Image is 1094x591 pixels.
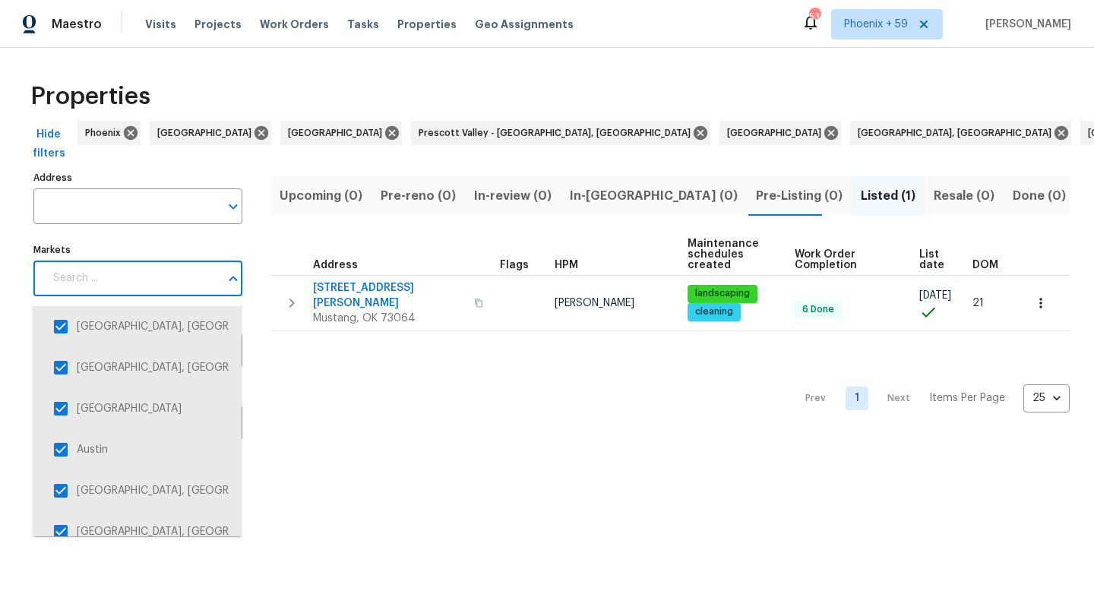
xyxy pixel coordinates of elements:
[1023,378,1070,418] div: 25
[979,17,1071,32] span: [PERSON_NAME]
[688,239,769,270] span: Maintenance schedules created
[419,125,697,141] span: Prescott Valley - [GEOGRAPHIC_DATA], [GEOGRAPHIC_DATA]
[791,340,1070,456] nav: Pagination Navigation
[260,17,329,32] span: Work Orders
[45,393,229,425] li: [GEOGRAPHIC_DATA]
[972,260,998,270] span: DOM
[313,280,465,311] span: [STREET_ADDRESS][PERSON_NAME]
[77,121,141,145] div: Phoenix
[33,245,242,254] label: Markets
[52,17,102,32] span: Maestro
[844,17,908,32] span: Phoenix + 59
[475,17,574,32] span: Geo Assignments
[555,260,578,270] span: HPM
[1013,185,1066,207] span: Done (0)
[44,261,220,296] input: Search ...
[30,125,67,163] span: Hide filters
[30,89,150,104] span: Properties
[919,249,947,270] span: List date
[972,298,984,308] span: 21
[45,475,229,507] li: [GEOGRAPHIC_DATA], [GEOGRAPHIC_DATA]
[846,387,868,410] a: Goto page 1
[756,185,843,207] span: Pre-Listing (0)
[689,305,739,318] span: cleaning
[280,185,362,207] span: Upcoming (0)
[45,516,229,548] li: [GEOGRAPHIC_DATA], [GEOGRAPHIC_DATA]
[474,185,552,207] span: In-review (0)
[145,17,176,32] span: Visits
[223,268,244,289] button: Close
[929,390,1005,406] p: Items Per Page
[570,185,738,207] span: In-[GEOGRAPHIC_DATA] (0)
[934,185,994,207] span: Resale (0)
[381,185,456,207] span: Pre-reno (0)
[796,303,840,316] span: 6 Done
[689,287,756,300] span: landscaping
[397,17,457,32] span: Properties
[919,290,951,301] span: [DATE]
[45,352,229,384] li: [GEOGRAPHIC_DATA], [GEOGRAPHIC_DATA]
[500,260,529,270] span: Flags
[719,121,841,145] div: [GEOGRAPHIC_DATA]
[223,196,244,217] button: Open
[194,17,242,32] span: Projects
[288,125,388,141] span: [GEOGRAPHIC_DATA]
[858,125,1058,141] span: [GEOGRAPHIC_DATA], [GEOGRAPHIC_DATA]
[280,121,402,145] div: [GEOGRAPHIC_DATA]
[795,249,893,270] span: Work Order Completion
[150,121,271,145] div: [GEOGRAPHIC_DATA]
[45,311,229,343] li: [GEOGRAPHIC_DATA], [GEOGRAPHIC_DATA]
[33,173,242,182] label: Address
[313,311,465,326] span: Mustang, OK 73064
[809,9,820,24] div: 531
[85,125,127,141] span: Phoenix
[347,19,379,30] span: Tasks
[157,125,258,141] span: [GEOGRAPHIC_DATA]
[45,434,229,466] li: Austin
[850,121,1071,145] div: [GEOGRAPHIC_DATA], [GEOGRAPHIC_DATA]
[411,121,710,145] div: Prescott Valley - [GEOGRAPHIC_DATA], [GEOGRAPHIC_DATA]
[727,125,827,141] span: [GEOGRAPHIC_DATA]
[24,121,73,167] button: Hide filters
[555,298,634,308] span: [PERSON_NAME]
[861,185,915,207] span: Listed (1)
[313,260,358,270] span: Address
